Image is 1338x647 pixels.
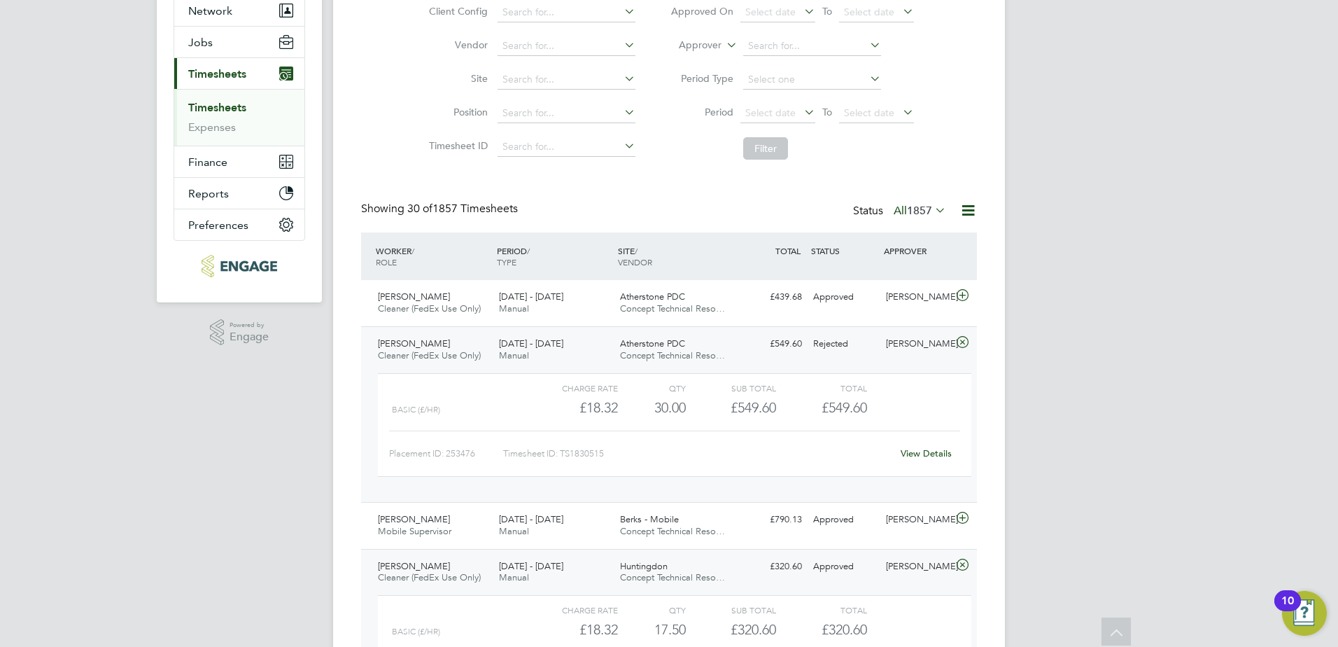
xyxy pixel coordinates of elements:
[735,555,808,578] div: £320.60
[188,101,246,114] a: Timesheets
[818,103,836,121] span: To
[174,58,304,89] button: Timesheets
[686,601,776,618] div: Sub Total
[498,104,635,123] input: Search for...
[174,146,304,177] button: Finance
[901,447,952,459] a: View Details
[670,72,733,85] label: Period Type
[425,106,488,118] label: Position
[372,238,493,274] div: WORKER
[659,39,721,53] label: Approver
[499,302,529,314] span: Manual
[361,202,521,216] div: Showing
[407,202,518,216] span: 1857 Timesheets
[808,333,880,356] div: Rejected
[620,291,685,302] span: Atherstone PDC
[378,338,450,349] span: [PERSON_NAME]
[499,349,529,361] span: Manual
[618,396,686,419] div: 30.00
[808,286,880,309] div: Approved
[686,380,776,396] div: Sub Total
[230,319,269,331] span: Powered by
[174,27,304,57] button: Jobs
[776,380,866,396] div: Total
[618,380,686,396] div: QTY
[425,72,488,85] label: Site
[670,5,733,18] label: Approved On
[188,36,213,49] span: Jobs
[880,238,953,263] div: APPROVER
[499,571,529,583] span: Manual
[620,560,668,572] span: Huntingdon
[620,338,685,349] span: Atherstone PDC
[425,139,488,152] label: Timesheet ID
[188,187,229,200] span: Reports
[528,601,618,618] div: Charge rate
[743,36,881,56] input: Search for...
[686,396,776,419] div: £549.60
[188,218,248,232] span: Preferences
[174,89,304,146] div: Timesheets
[493,238,614,274] div: PERIOD
[844,6,894,18] span: Select date
[1281,601,1294,619] div: 10
[499,513,563,525] span: [DATE] - [DATE]
[378,349,481,361] span: Cleaner (FedEx Use Only)
[880,333,953,356] div: [PERSON_NAME]
[743,137,788,160] button: Filter
[743,70,881,90] input: Select one
[528,380,618,396] div: Charge rate
[686,618,776,641] div: £320.60
[775,245,801,256] span: TOTAL
[188,67,246,81] span: Timesheets
[745,6,796,18] span: Select date
[808,508,880,531] div: Approved
[378,302,481,314] span: Cleaner (FedEx Use Only)
[735,508,808,531] div: £790.13
[822,621,867,638] span: £320.60
[499,338,563,349] span: [DATE] - [DATE]
[620,302,725,314] span: Concept Technical Reso…
[411,245,414,256] span: /
[635,245,638,256] span: /
[618,601,686,618] div: QTY
[188,120,236,134] a: Expenses
[818,2,836,20] span: To
[618,618,686,641] div: 17.50
[527,245,530,256] span: /
[378,571,481,583] span: Cleaner (FedEx Use Only)
[425,5,488,18] label: Client Config
[498,137,635,157] input: Search for...
[528,618,618,641] div: £18.32
[174,178,304,209] button: Reports
[735,286,808,309] div: £439.68
[528,396,618,419] div: £18.32
[499,291,563,302] span: [DATE] - [DATE]
[497,256,516,267] span: TYPE
[808,238,880,263] div: STATUS
[378,291,450,302] span: [PERSON_NAME]
[188,4,232,18] span: Network
[392,405,440,415] span: Basic (£/HR)
[498,36,635,56] input: Search for...
[880,555,953,578] div: [PERSON_NAME]
[499,525,529,537] span: Manual
[880,286,953,309] div: [PERSON_NAME]
[376,256,397,267] span: ROLE
[174,209,304,240] button: Preferences
[210,319,269,346] a: Powered byEngage
[498,70,635,90] input: Search for...
[776,601,866,618] div: Total
[620,525,725,537] span: Concept Technical Reso…
[378,560,450,572] span: [PERSON_NAME]
[378,525,451,537] span: Mobile Supervisor
[853,202,949,221] div: Status
[822,399,867,416] span: £549.60
[230,331,269,343] span: Engage
[614,238,735,274] div: SITE
[745,106,796,119] span: Select date
[407,202,432,216] span: 30 of
[378,513,450,525] span: [PERSON_NAME]
[618,256,652,267] span: VENDOR
[392,627,440,636] span: Basic (£/HR)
